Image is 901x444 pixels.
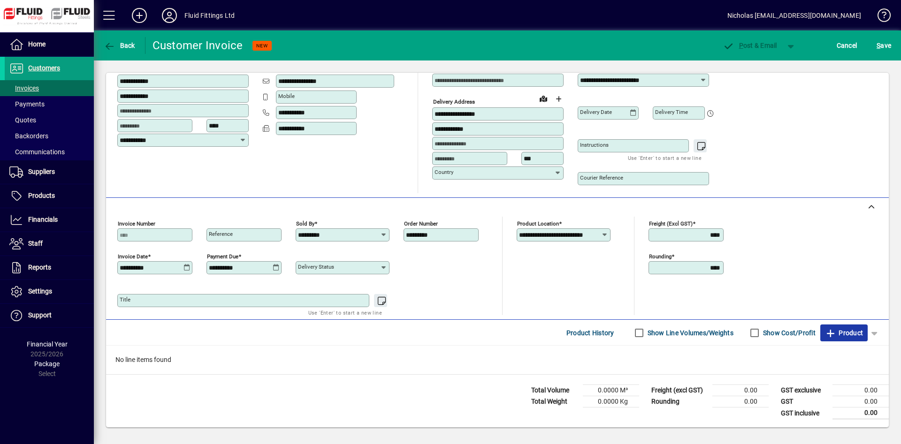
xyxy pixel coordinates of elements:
[256,43,268,49] span: NEW
[517,220,559,227] mat-label: Product location
[874,37,893,54] button: Save
[28,40,46,48] span: Home
[580,142,609,148] mat-label: Instructions
[5,184,94,208] a: Products
[101,37,137,54] button: Back
[5,208,94,232] a: Financials
[207,253,238,260] mat-label: Payment due
[308,307,382,318] mat-hint: Use 'Enter' to start a new line
[647,396,712,407] td: Rounding
[34,360,60,368] span: Package
[404,220,438,227] mat-label: Order number
[5,304,94,327] a: Support
[563,324,618,341] button: Product History
[106,346,889,374] div: No line items found
[580,174,623,181] mat-label: Courier Reference
[825,325,863,340] span: Product
[28,287,52,295] span: Settings
[718,37,782,54] button: Post & Email
[28,168,55,175] span: Suppliers
[153,38,243,53] div: Customer Invoice
[649,253,672,260] mat-label: Rounding
[5,160,94,184] a: Suppliers
[536,91,551,106] a: View on map
[5,33,94,56] a: Home
[5,232,94,256] a: Staff
[527,396,583,407] td: Total Weight
[118,253,148,260] mat-label: Invoice date
[9,148,65,156] span: Communications
[877,42,880,49] span: S
[28,64,60,72] span: Customers
[776,407,832,419] td: GST inclusive
[28,192,55,199] span: Products
[712,385,769,396] td: 0.00
[28,240,43,247] span: Staff
[832,396,889,407] td: 0.00
[739,42,743,49] span: P
[723,42,777,49] span: ost & Email
[9,116,36,124] span: Quotes
[124,7,154,24] button: Add
[28,216,58,223] span: Financials
[5,80,94,96] a: Invoices
[221,58,236,73] a: View on map
[9,132,48,140] span: Backorders
[5,144,94,160] a: Communications
[647,385,712,396] td: Freight (excl GST)
[184,8,235,23] div: Fluid Fittings Ltd
[278,93,295,99] mat-label: Mobile
[776,385,832,396] td: GST exclusive
[776,396,832,407] td: GST
[834,37,860,54] button: Cancel
[28,263,51,271] span: Reports
[761,328,816,338] label: Show Cost/Profit
[583,385,639,396] td: 0.0000 M³
[583,396,639,407] td: 0.0000 Kg
[27,340,68,348] span: Financial Year
[236,59,251,74] button: Copy to Delivery address
[527,385,583,396] td: Total Volume
[94,37,145,54] app-page-header-button: Back
[120,296,130,303] mat-label: Title
[877,38,891,53] span: ave
[566,325,614,340] span: Product History
[820,324,868,341] button: Product
[5,256,94,279] a: Reports
[209,231,233,237] mat-label: Reference
[154,7,184,24] button: Profile
[580,109,612,115] mat-label: Delivery date
[727,8,861,23] div: Nicholas [EMAIL_ADDRESS][DOMAIN_NAME]
[649,220,693,227] mat-label: Freight (excl GST)
[9,84,39,92] span: Invoices
[832,407,889,419] td: 0.00
[870,2,889,32] a: Knowledge Base
[104,42,135,49] span: Back
[5,128,94,144] a: Backorders
[298,263,334,270] mat-label: Delivery status
[5,96,94,112] a: Payments
[832,385,889,396] td: 0.00
[9,100,45,108] span: Payments
[712,396,769,407] td: 0.00
[551,91,566,106] button: Choose address
[118,220,155,227] mat-label: Invoice number
[28,311,52,319] span: Support
[296,220,314,227] mat-label: Sold by
[628,152,702,163] mat-hint: Use 'Enter' to start a new line
[837,38,857,53] span: Cancel
[646,328,733,338] label: Show Line Volumes/Weights
[655,109,688,115] mat-label: Delivery time
[5,112,94,128] a: Quotes
[435,169,453,175] mat-label: Country
[5,280,94,303] a: Settings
